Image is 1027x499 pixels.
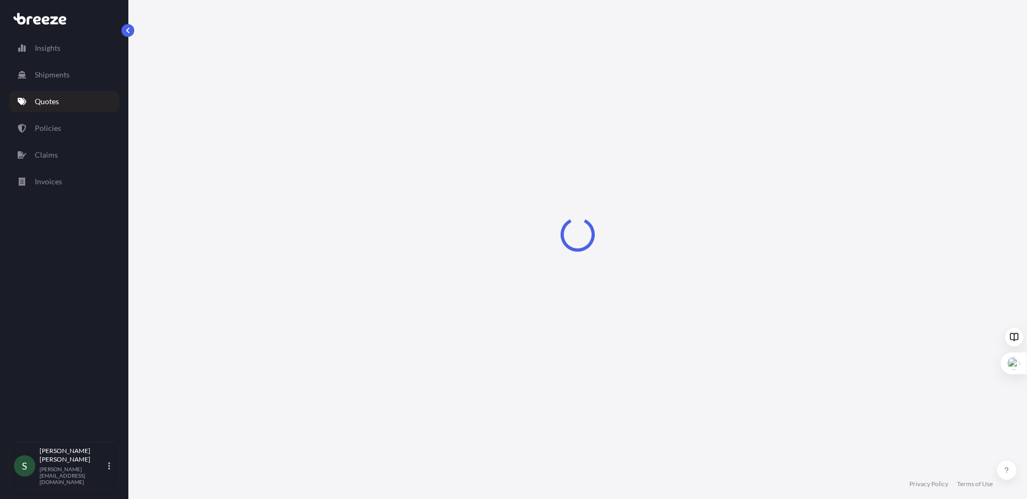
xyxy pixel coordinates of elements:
p: Claims [35,150,58,160]
a: Shipments [9,64,119,85]
a: Quotes [9,91,119,112]
a: Invoices [9,171,119,192]
p: Insights [35,43,60,53]
a: Privacy Policy [909,480,948,488]
p: Quotes [35,96,59,107]
a: Policies [9,118,119,139]
p: Policies [35,123,61,134]
p: [PERSON_NAME][EMAIL_ADDRESS][DOMAIN_NAME] [40,466,106,485]
a: Claims [9,144,119,166]
a: Terms of Use [957,480,993,488]
p: Invoices [35,176,62,187]
p: [PERSON_NAME] [PERSON_NAME] [40,447,106,464]
a: Insights [9,37,119,59]
span: S [22,461,27,471]
p: Shipments [35,69,70,80]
